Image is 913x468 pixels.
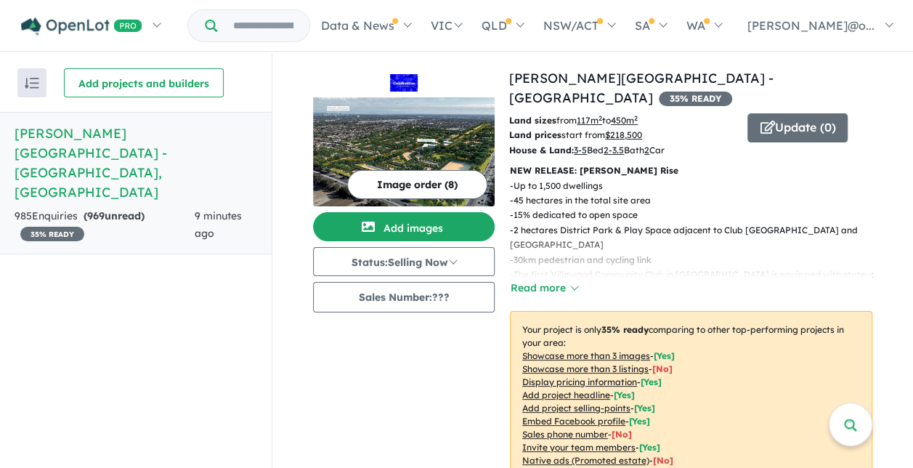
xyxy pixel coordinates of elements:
span: [ No ] [652,363,673,374]
span: [ Yes ] [641,376,662,387]
p: Bed Bath Car [509,143,737,158]
span: [No] [653,455,673,466]
button: Read more [510,280,578,296]
a: [PERSON_NAME][GEOGRAPHIC_DATA] - [GEOGRAPHIC_DATA] [509,70,774,106]
img: Oakden Rise Estate - Oakden Logo [319,74,489,92]
p: - 30km pedestrian and cycling link [510,253,884,267]
u: 117 m [577,115,602,126]
b: House & Land: [509,145,574,156]
span: [PERSON_NAME]@o... [747,18,875,33]
u: 2-3.5 [604,145,624,156]
button: Update (0) [747,113,848,142]
p: - 2 hectares District Park & Play Space adjacent to Club [GEOGRAPHIC_DATA] and [GEOGRAPHIC_DATA] [510,223,884,253]
u: $ 218,500 [605,129,642,140]
span: 35 % READY [20,227,84,241]
b: 35 % ready [601,324,649,335]
span: [ Yes ] [634,403,655,413]
p: - 45 hectares in the total site area [510,193,884,208]
u: Invite your team members [522,442,636,453]
button: Add projects and builders [64,68,224,97]
u: 450 m [611,115,638,126]
p: - The first Villawood Community Club in [GEOGRAPHIC_DATA] is equipped with state-of-the-art ameni... [510,267,884,297]
p: from [509,113,737,128]
strong: ( unread) [84,209,145,222]
a: Oakden Rise Estate - Oakden LogoOakden Rise Estate - Oakden [313,68,495,206]
span: [ Yes ] [639,442,660,453]
sup: 2 [634,114,638,122]
span: [ No ] [612,429,632,440]
u: 3-5 [574,145,587,156]
u: Embed Facebook profile [522,416,625,427]
button: Status:Selling Now [313,247,495,276]
span: to [602,115,638,126]
span: 969 [87,209,105,222]
input: Try estate name, suburb, builder or developer [220,10,307,41]
u: Add project headline [522,390,610,400]
u: Add project selling-points [522,403,630,413]
u: Display pricing information [522,376,637,387]
u: Sales phone number [522,429,608,440]
button: Add images [313,212,495,241]
u: Showcase more than 3 images [522,350,650,361]
button: Sales Number:??? [313,282,495,312]
img: Openlot PRO Logo White [21,17,142,36]
h5: [PERSON_NAME][GEOGRAPHIC_DATA] - [GEOGRAPHIC_DATA] , [GEOGRAPHIC_DATA] [15,124,257,202]
span: [ Yes ] [629,416,650,427]
button: Image order (8) [347,170,487,199]
div: 985 Enquir ies [15,208,195,243]
u: Native ads (Promoted estate) [522,455,649,466]
span: [ Yes ] [614,390,635,400]
b: Land prices [509,129,561,140]
p: - 15% dedicated to open space [510,208,884,222]
p: start from [509,128,737,142]
span: [ Yes ] [654,350,675,361]
u: Showcase more than 3 listings [522,363,649,374]
p: NEW RELEASE: [PERSON_NAME] Rise [510,164,872,178]
p: - Up to 1,500 dwellings [510,179,884,193]
span: 9 minutes ago [195,209,242,240]
img: sort.svg [25,78,39,89]
img: Oakden Rise Estate - Oakden [313,97,495,206]
b: Land sizes [509,115,556,126]
u: 2 [644,145,649,156]
span: 35 % READY [659,92,732,106]
sup: 2 [598,114,602,122]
